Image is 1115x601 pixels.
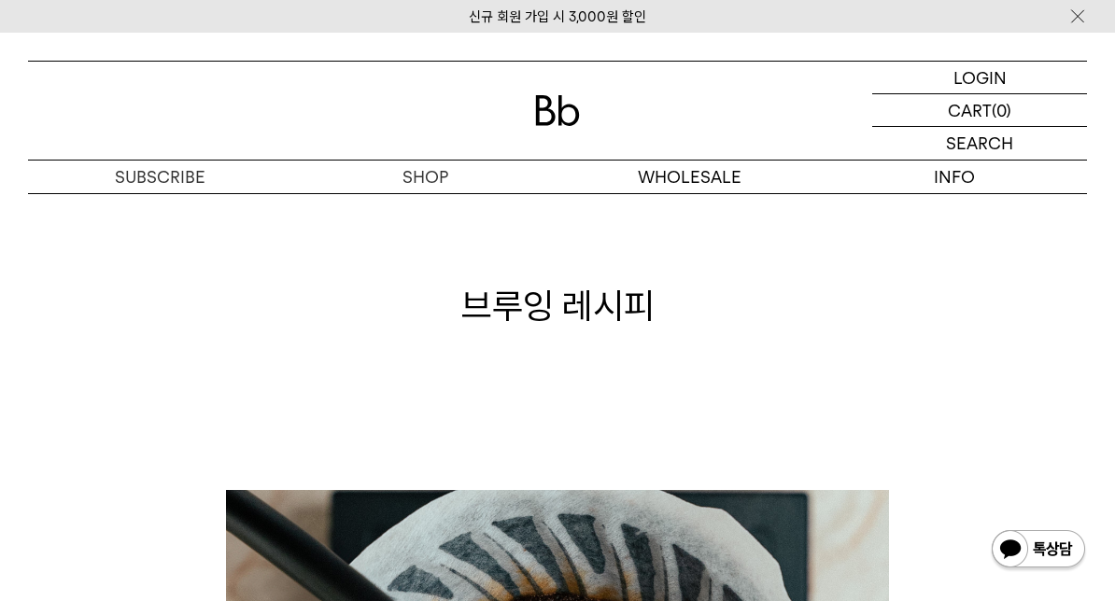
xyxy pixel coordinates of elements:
[823,161,1088,193] p: INFO
[990,528,1087,573] img: 카카오톡 채널 1:1 채팅 버튼
[992,94,1011,126] p: (0)
[953,62,1007,93] p: LOGIN
[293,161,558,193] a: SHOP
[28,281,1087,330] h1: 브루잉 레시피
[535,95,580,126] img: 로고
[28,161,293,193] a: SUBSCRIBE
[872,94,1087,127] a: CART (0)
[948,94,992,126] p: CART
[469,8,646,25] a: 신규 회원 가입 시 3,000원 할인
[946,127,1013,160] p: SEARCH
[872,62,1087,94] a: LOGIN
[557,161,823,193] p: WHOLESALE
